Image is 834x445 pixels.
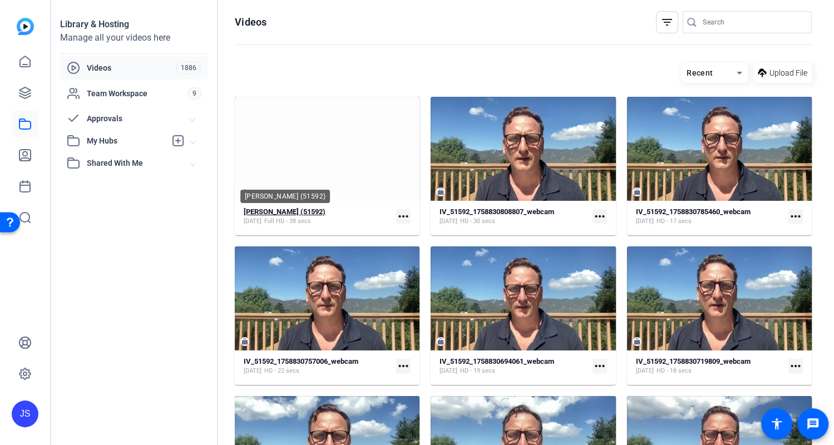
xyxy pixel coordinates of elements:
[60,31,208,44] div: Manage all your videos here
[176,62,201,74] span: 1886
[60,152,208,174] mat-expansion-panel-header: Shared With Me
[636,367,654,375] span: [DATE]
[636,207,751,216] strong: IV_51592_1758830785460_webcam
[636,357,784,375] a: IV_51592_1758830719809_webcam[DATE]HD - 18 secs
[264,217,311,226] span: Full HD - 38 secs
[636,207,784,226] a: IV_51592_1758830785460_webcam[DATE]HD - 17 secs
[440,217,457,226] span: [DATE]
[240,190,330,203] div: [PERSON_NAME] (51592)
[244,357,392,375] a: IV_51592_1758830757006_webcam[DATE]HD - 22 secs
[657,367,692,375] span: HD - 18 secs
[593,359,607,373] mat-icon: more_horiz
[687,68,713,77] span: Recent
[264,367,299,375] span: HD - 22 secs
[440,357,588,375] a: IV_51592_1758830694061_webcam[DATE]HD - 19 secs
[12,400,38,427] div: JS
[187,87,201,100] span: 9
[440,357,554,365] strong: IV_51592_1758830694061_webcam
[769,67,807,79] span: Upload File
[636,357,751,365] strong: IV_51592_1758830719809_webcam
[17,18,34,35] img: blue-gradient.svg
[60,130,208,152] mat-expansion-panel-header: My Hubs
[244,217,261,226] span: [DATE]
[244,367,261,375] span: [DATE]
[440,207,554,216] strong: IV_51592_1758830808807_webcam
[244,207,392,226] a: [PERSON_NAME] (51592)[DATE]Full HD - 38 secs
[703,16,803,29] input: Search
[788,209,803,224] mat-icon: more_horiz
[636,217,654,226] span: [DATE]
[770,417,783,431] mat-icon: accessibility
[440,367,457,375] span: [DATE]
[87,135,166,147] span: My Hubs
[460,217,495,226] span: HD - 30 secs
[87,157,190,169] span: Shared With Me
[235,16,267,29] h1: Videos
[788,359,803,373] mat-icon: more_horiz
[660,16,674,29] mat-icon: filter_list
[460,367,495,375] span: HD - 19 secs
[244,357,358,365] strong: IV_51592_1758830757006_webcam
[593,209,607,224] mat-icon: more_horiz
[244,207,325,216] strong: [PERSON_NAME] (51592)
[60,107,208,130] mat-expansion-panel-header: Approvals
[396,209,411,224] mat-icon: more_horiz
[440,207,588,226] a: IV_51592_1758830808807_webcam[DATE]HD - 30 secs
[396,359,411,373] mat-icon: more_horiz
[657,217,692,226] span: HD - 17 secs
[87,62,176,73] span: Videos
[87,113,190,125] span: Approvals
[753,63,812,83] button: Upload File
[806,417,820,431] mat-icon: message
[60,18,208,31] div: Library & Hosting
[87,88,187,99] span: Team Workspace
